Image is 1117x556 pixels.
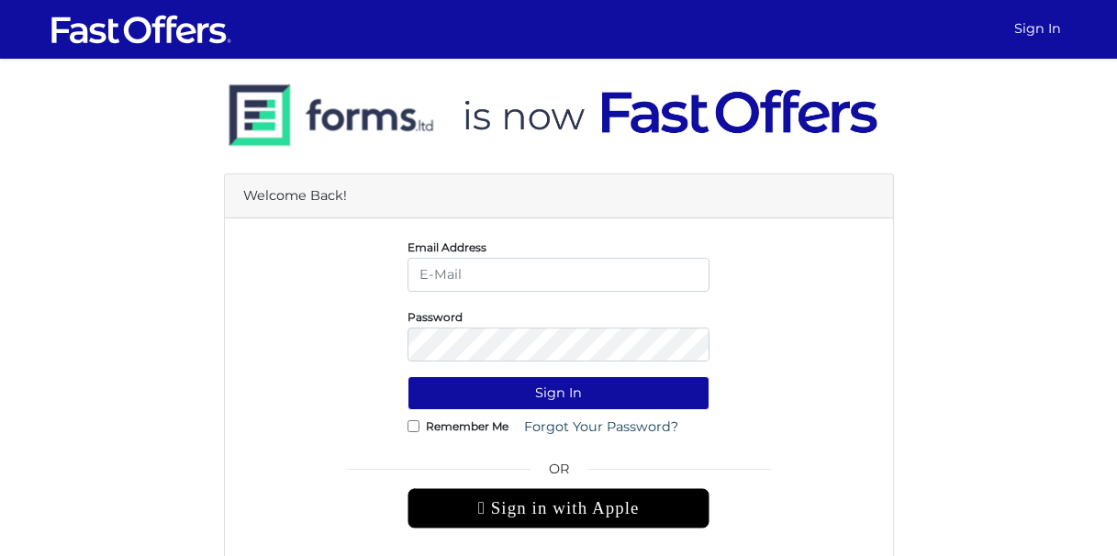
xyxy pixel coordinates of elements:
[408,459,709,488] span: OR
[225,174,893,218] div: Welcome Back!
[408,245,486,250] label: Email Address
[408,258,709,292] input: E-Mail
[408,488,709,528] div: Sign in with Apple
[1007,11,1068,47] a: Sign In
[426,424,508,428] label: Remember Me
[408,376,709,410] button: Sign In
[512,410,690,444] a: Forgot Your Password?
[408,315,463,319] label: Password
